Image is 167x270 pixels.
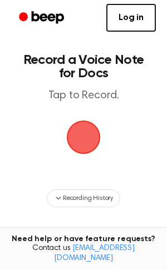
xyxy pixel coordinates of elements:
[47,189,120,207] button: Recording History
[7,244,160,263] span: Contact us
[63,193,113,203] span: Recording History
[11,7,74,29] a: Beep
[67,121,100,154] button: Beep Logo
[54,244,135,262] a: [EMAIL_ADDRESS][DOMAIN_NAME]
[106,4,156,32] a: Log in
[20,53,147,80] h1: Record a Voice Note for Docs
[20,89,147,103] p: Tap to Record.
